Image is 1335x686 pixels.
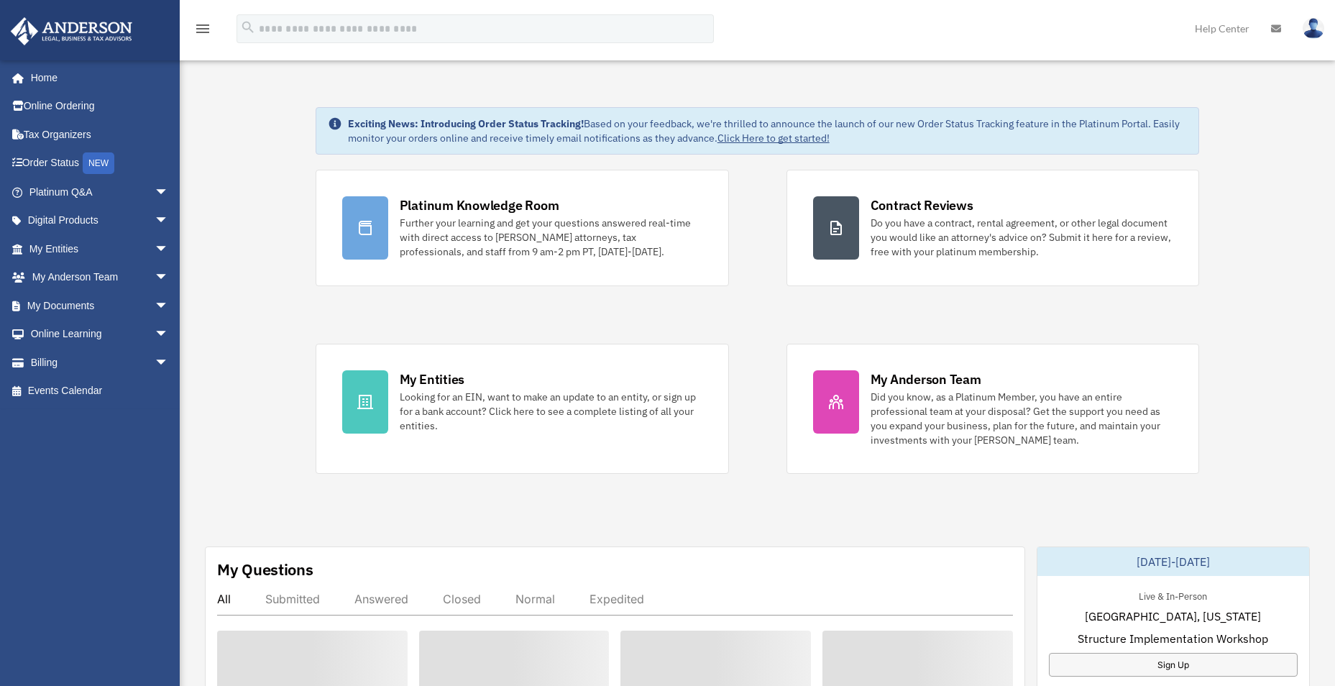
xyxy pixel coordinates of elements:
[6,17,137,45] img: Anderson Advisors Platinum Portal
[348,117,584,130] strong: Exciting News: Introducing Order Status Tracking!
[155,178,183,207] span: arrow_drop_down
[400,216,702,259] div: Further your learning and get your questions answered real-time with direct access to [PERSON_NAM...
[10,206,191,235] a: Digital Productsarrow_drop_down
[10,120,191,149] a: Tax Organizers
[786,344,1200,474] a: My Anderson Team Did you know, as a Platinum Member, you have an entire professional team at your...
[240,19,256,35] i: search
[155,348,183,378] span: arrow_drop_down
[155,234,183,264] span: arrow_drop_down
[871,370,981,388] div: My Anderson Team
[217,592,231,606] div: All
[194,20,211,37] i: menu
[10,320,191,349] a: Online Learningarrow_drop_down
[316,170,729,286] a: Platinum Knowledge Room Further your learning and get your questions answered real-time with dire...
[217,559,313,580] div: My Questions
[10,92,191,121] a: Online Ordering
[354,592,408,606] div: Answered
[1085,608,1261,625] span: [GEOGRAPHIC_DATA], [US_STATE]
[1037,547,1309,576] div: [DATE]-[DATE]
[155,320,183,349] span: arrow_drop_down
[10,178,191,206] a: Platinum Q&Aarrow_drop_down
[155,263,183,293] span: arrow_drop_down
[871,196,973,214] div: Contract Reviews
[83,152,114,174] div: NEW
[10,149,191,178] a: Order StatusNEW
[443,592,481,606] div: Closed
[400,390,702,433] div: Looking for an EIN, want to make an update to an entity, or sign up for a bank account? Click her...
[265,592,320,606] div: Submitted
[400,370,464,388] div: My Entities
[194,25,211,37] a: menu
[155,206,183,236] span: arrow_drop_down
[1078,630,1268,647] span: Structure Implementation Workshop
[871,390,1173,447] div: Did you know, as a Platinum Member, you have an entire professional team at your disposal? Get th...
[871,216,1173,259] div: Do you have a contract, rental agreement, or other legal document you would like an attorney's ad...
[10,377,191,406] a: Events Calendar
[786,170,1200,286] a: Contract Reviews Do you have a contract, rental agreement, or other legal document you would like...
[10,263,191,292] a: My Anderson Teamarrow_drop_down
[155,291,183,321] span: arrow_drop_down
[10,348,191,377] a: Billingarrow_drop_down
[348,116,1188,145] div: Based on your feedback, we're thrilled to announce the launch of our new Order Status Tracking fe...
[10,234,191,263] a: My Entitiesarrow_drop_down
[1049,653,1298,677] a: Sign Up
[400,196,559,214] div: Platinum Knowledge Room
[316,344,729,474] a: My Entities Looking for an EIN, want to make an update to an entity, or sign up for a bank accoun...
[1127,587,1219,603] div: Live & In-Person
[515,592,555,606] div: Normal
[10,63,183,92] a: Home
[1303,18,1324,39] img: User Pic
[717,132,830,145] a: Click Here to get started!
[10,291,191,320] a: My Documentsarrow_drop_down
[589,592,644,606] div: Expedited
